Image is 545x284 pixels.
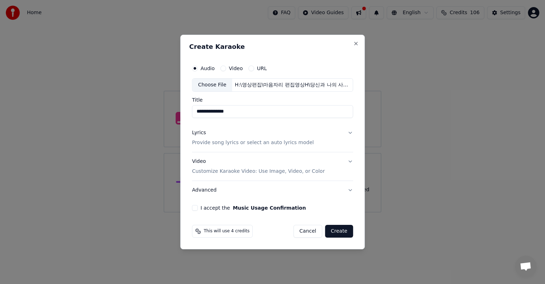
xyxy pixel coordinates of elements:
[192,168,325,175] p: Customize Karaoke Video: Use Image, Video, or Color
[293,225,322,238] button: Cancel
[192,152,353,181] button: VideoCustomize Karaoke Video: Use Image, Video, or Color
[192,124,353,152] button: LyricsProvide song lyrics or select an auto lyrics model
[192,158,325,175] div: Video
[192,181,353,199] button: Advanced
[229,66,243,71] label: Video
[257,66,267,71] label: URL
[233,205,306,210] button: I accept the
[192,139,314,146] p: Provide song lyrics or select an auto lyrics model
[325,225,353,238] button: Create
[204,228,249,234] span: This will use 4 credits
[200,66,215,71] label: Audio
[192,97,353,102] label: Title
[189,44,356,50] h2: Create Karaoke
[192,129,206,136] div: Lyrics
[232,81,353,89] div: H:\영상편집\마음자리 편집영상H\당신과 나의 사랑(MR[PERSON_NAME]).WAV
[200,205,306,210] label: I accept the
[192,79,232,91] div: Choose File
